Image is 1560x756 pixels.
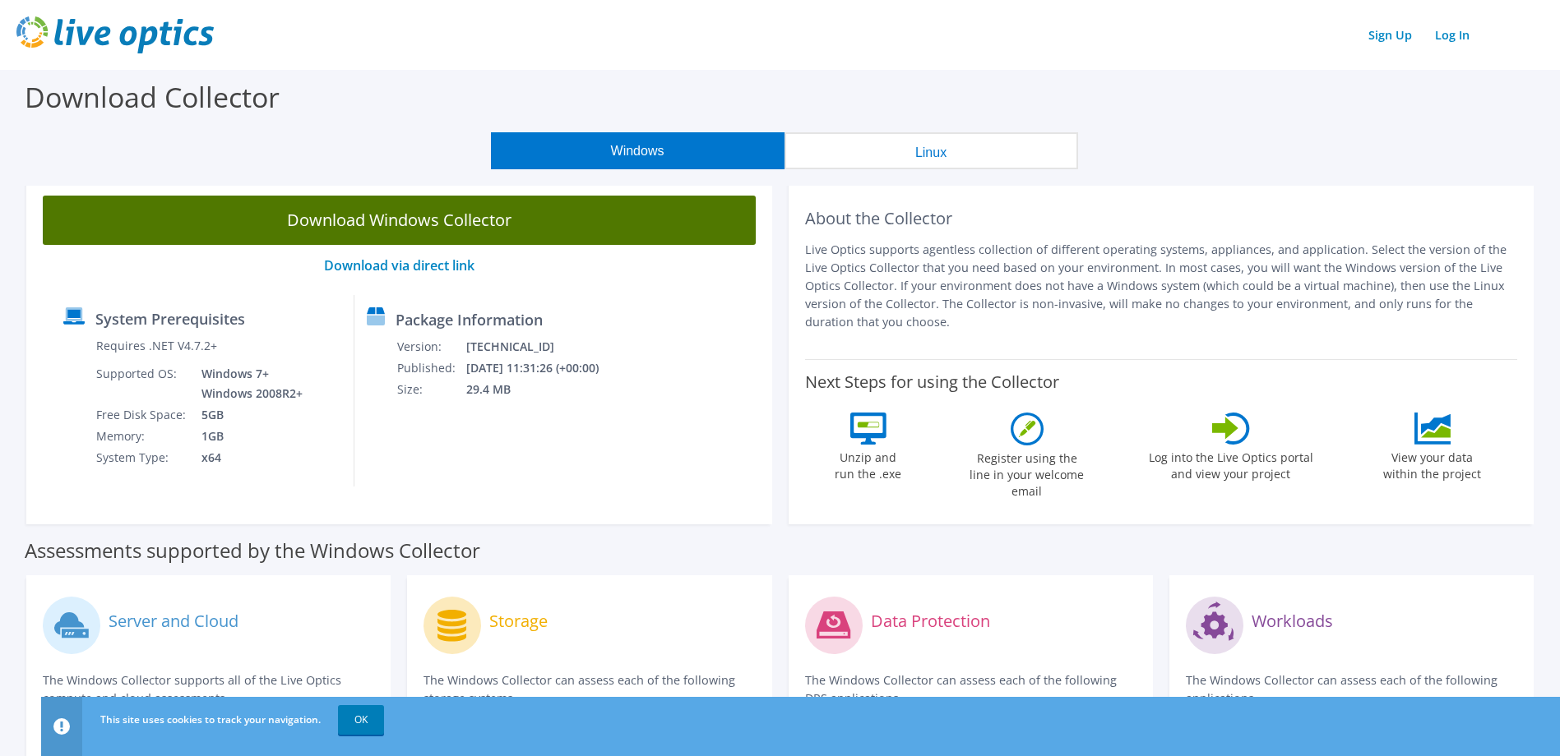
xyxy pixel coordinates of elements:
[831,445,906,482] label: Unzip and run the .exe
[1252,613,1333,629] label: Workloads
[465,336,620,357] td: [TECHNICAL_ID]
[338,705,384,735] a: OK
[805,241,1518,331] p: Live Optics supports agentless collection of different operating systems, appliances, and applica...
[25,78,280,116] label: Download Collector
[16,16,214,53] img: live_optics_svg.svg
[100,712,321,726] span: This site uses cookies to track your navigation.
[25,542,480,559] label: Assessments supported by the Windows Collector
[396,379,465,400] td: Size:
[396,311,543,328] label: Package Information
[189,447,306,468] td: x64
[324,256,474,274] a: Download via direct link
[424,671,755,708] p: The Windows Collector can assess each of the following storage systems.
[1186,671,1517,708] p: The Windows Collector can assess each of the following applications.
[396,336,465,357] td: Version:
[95,363,189,404] td: Supported OS:
[396,357,465,379] td: Published:
[805,372,1059,392] label: Next Steps for using the Collector
[189,426,306,447] td: 1GB
[189,363,306,404] td: Windows 7+ Windows 2008R2+
[465,379,620,400] td: 29.4 MB
[43,196,756,245] a: Download Windows Collector
[1373,445,1492,482] label: View your data within the project
[95,311,245,327] label: System Prerequisites
[1148,445,1314,482] label: Log into the Live Optics portal and view your project
[465,357,620,379] td: [DATE] 11:31:26 (+00:00)
[95,404,189,426] td: Free Disk Space:
[109,613,238,629] label: Server and Cloud
[785,132,1078,169] button: Linux
[95,426,189,447] td: Memory:
[96,338,217,354] label: Requires .NET V4.7.2+
[189,404,306,426] td: 5GB
[95,447,189,468] td: System Type:
[965,445,1089,500] label: Register using the line in your welcome email
[805,671,1136,708] p: The Windows Collector can assess each of the following DPS applications.
[805,209,1518,228] h2: About the Collector
[43,671,374,708] p: The Windows Collector supports all of the Live Optics compute and cloud assessments.
[1360,23,1420,47] a: Sign Up
[491,132,785,169] button: Windows
[489,613,548,629] label: Storage
[1427,23,1478,47] a: Log In
[871,613,990,629] label: Data Protection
